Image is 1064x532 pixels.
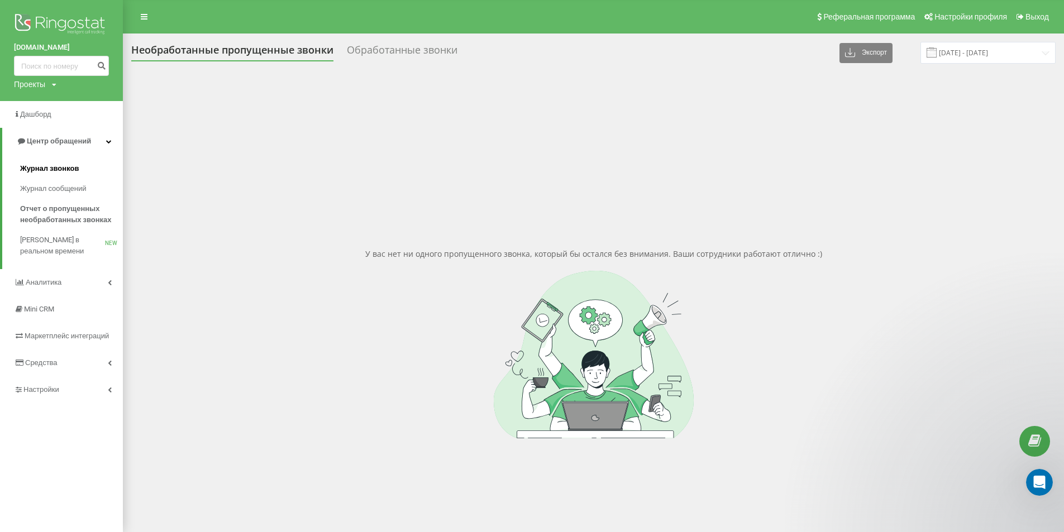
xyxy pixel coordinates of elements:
[14,42,109,53] a: [DOMAIN_NAME]
[20,230,123,261] a: [PERSON_NAME] в реальном времениNEW
[2,128,123,155] a: Центр обращений
[131,44,333,61] div: Необработанные пропущенные звонки
[20,159,123,179] a: Журнал звонков
[823,12,915,21] span: Реферальная программа
[20,203,117,226] span: Отчет о пропущенных необработанных звонках
[14,79,45,90] div: Проекты
[20,199,123,230] a: Отчет о пропущенных необработанных звонках
[25,358,58,367] span: Средства
[25,332,109,340] span: Маркетплейс интеграций
[14,56,109,76] input: Поиск по номеру
[20,179,123,199] a: Журнал сообщений
[23,385,59,394] span: Настройки
[20,183,86,194] span: Журнал сообщений
[1025,12,1049,21] span: Выход
[839,43,893,63] button: Экспорт
[347,44,457,61] div: Обработанные звонки
[26,278,61,286] span: Аналитика
[20,163,79,174] span: Журнал звонков
[934,12,1007,21] span: Настройки профиля
[20,110,51,118] span: Дашборд
[27,137,91,145] span: Центр обращений
[1026,469,1053,496] iframe: Intercom live chat
[24,305,54,313] span: Mini CRM
[20,234,105,257] span: [PERSON_NAME] в реальном времени
[14,11,109,39] img: Ringostat logo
